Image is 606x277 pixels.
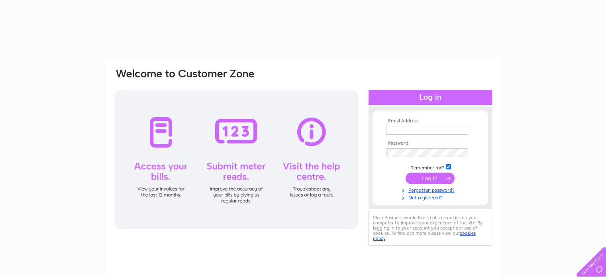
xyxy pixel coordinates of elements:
td: Remember me? [384,163,477,171]
th: Email Address: [384,118,477,124]
th: Password: [384,141,477,146]
div: Clear Business would like to place cookies on your computer to improve your experience of the sit... [369,211,492,246]
input: Submit [406,173,455,184]
a: Forgotten password? [386,186,477,193]
a: Not registered? [386,193,477,201]
a: cookies policy [373,230,476,241]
